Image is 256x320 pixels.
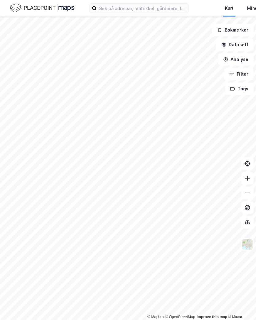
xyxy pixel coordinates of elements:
div: Kontrollprogram for chat [225,291,256,320]
button: Datasett [216,39,254,51]
button: Tags [225,83,254,95]
button: Filter [224,68,254,80]
a: Improve this map [197,315,227,319]
a: Mapbox [147,315,164,319]
img: logo.f888ab2527a4732fd821a326f86c7f29.svg [10,3,74,13]
a: OpenStreetMap [165,315,195,319]
div: Kart [225,5,234,12]
button: Bokmerker [212,24,254,36]
iframe: Chat Widget [225,291,256,320]
img: Z [242,239,253,250]
input: Søk på adresse, matrikkel, gårdeiere, leietakere eller personer [97,4,188,13]
button: Analyse [218,53,254,66]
